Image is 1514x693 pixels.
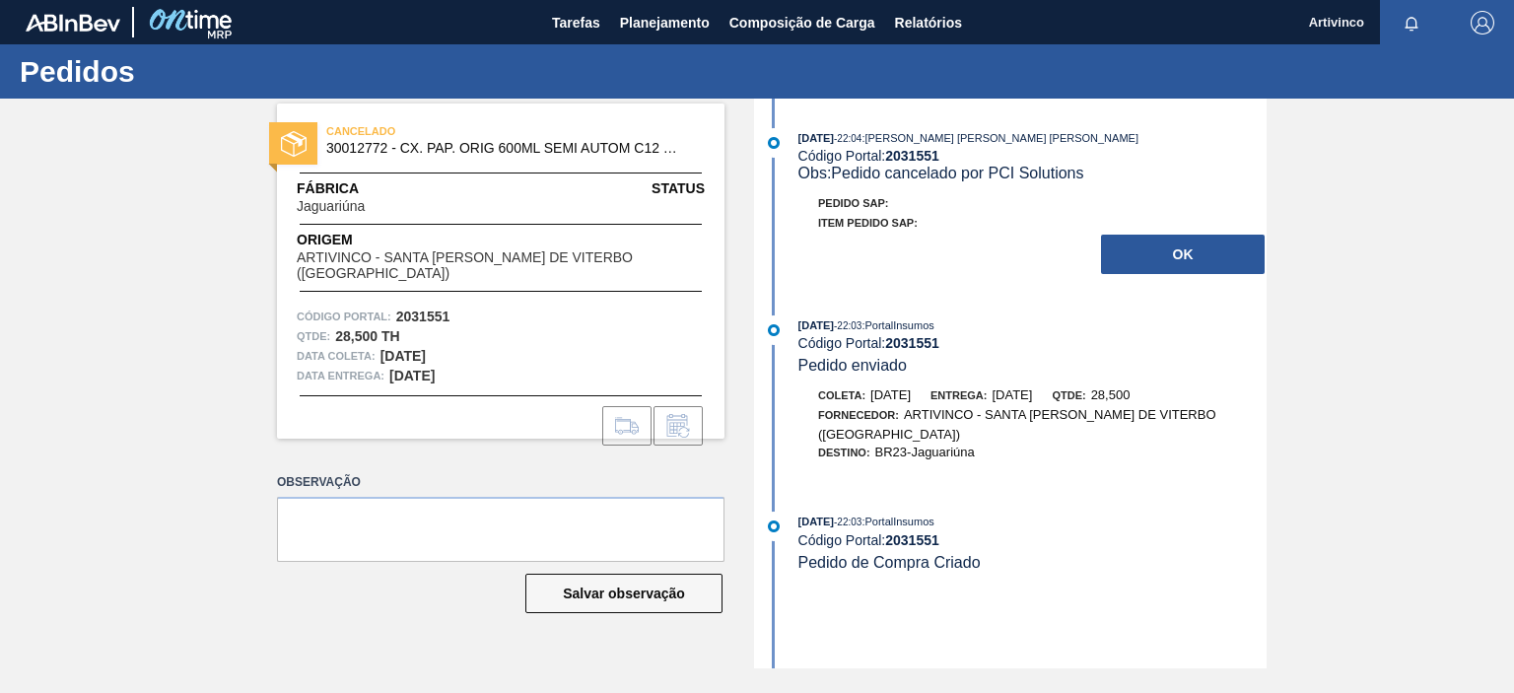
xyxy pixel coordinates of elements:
span: Pedido enviado [798,357,907,374]
div: Código Portal: [798,532,1267,548]
span: Status [652,178,705,199]
span: Obs: Pedido cancelado por PCI Solutions [798,165,1084,181]
span: Qtde: [1052,389,1085,401]
span: : [PERSON_NAME] [PERSON_NAME] [PERSON_NAME] [861,132,1138,144]
img: atual [768,324,780,336]
img: Logout [1471,11,1494,35]
span: Data coleta: [297,346,376,366]
img: status [281,131,307,157]
span: CANCELADO [326,121,602,141]
span: - 22:03 [834,517,861,527]
div: Ir para Composição de Carga [602,406,652,446]
span: Pedido de Compra Criado [798,554,981,571]
span: 28,500 [1091,387,1131,402]
div: Código Portal: [798,148,1267,164]
span: Tarefas [552,11,600,35]
span: ARTIVINCO - SANTA [PERSON_NAME] DE VITERBO ([GEOGRAPHIC_DATA]) [297,250,705,281]
strong: [DATE] [389,368,435,383]
span: Fábrica [297,178,427,199]
h1: Pedidos [20,60,370,83]
span: Fornecedor: [818,409,899,421]
img: atual [768,520,780,532]
span: [DATE] [798,516,834,527]
span: Jaguariúna [297,199,365,214]
div: Código Portal: [798,335,1267,351]
button: OK [1101,235,1265,274]
span: Data entrega: [297,366,384,385]
span: Entrega: [930,389,987,401]
span: 30012772 - CX. PAP. ORIG 600ML SEMI AUTOM C12 429 [326,141,684,156]
button: Salvar observação [525,574,723,613]
strong: 2031551 [885,335,939,351]
span: [DATE] [798,319,834,331]
img: TNhmsLtSVTkK8tSr43FrP2fwEKptu5GPRR3wAAAABJRU5ErkJggg== [26,14,120,32]
span: [DATE] [798,132,834,144]
span: - 22:04 [834,133,861,144]
label: Observação [277,468,724,497]
span: Composição de Carga [729,11,875,35]
div: Informar alteração no pedido [654,406,703,446]
span: Destino: [818,447,870,458]
span: Pedido SAP: [818,197,889,209]
span: BR23-Jaguariúna [875,445,975,459]
span: Qtde : [297,326,330,346]
span: Coleta: [818,389,865,401]
button: Notificações [1380,9,1443,36]
span: : PortalInsumos [861,516,933,527]
span: Origem [297,230,705,250]
span: Item pedido SAP: [818,217,918,229]
span: Código Portal: [297,307,391,326]
span: [DATE] [870,387,911,402]
span: ARTIVINCO - SANTA [PERSON_NAME] DE VITERBO ([GEOGRAPHIC_DATA]) [818,407,1216,442]
strong: 2031551 [396,309,450,324]
span: : PortalInsumos [861,319,933,331]
span: - 22:03 [834,320,861,331]
strong: 2031551 [885,532,939,548]
strong: [DATE] [380,348,426,364]
strong: 2031551 [885,148,939,164]
span: [DATE] [992,387,1032,402]
span: Relatórios [895,11,962,35]
span: Planejamento [620,11,710,35]
strong: 28,500 TH [335,328,399,344]
img: atual [768,137,780,149]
